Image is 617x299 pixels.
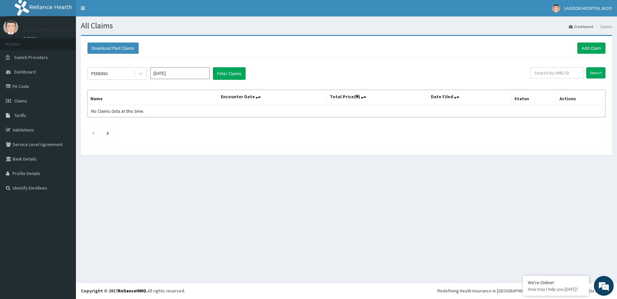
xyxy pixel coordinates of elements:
[577,43,605,54] a: Add Claim
[150,67,210,79] input: Select Month and Year
[594,24,612,29] li: Claims
[327,90,428,105] th: Total Price(₦)
[14,69,36,75] span: Dashboard
[552,4,560,13] img: User Image
[3,20,18,35] img: User Image
[14,98,27,104] span: Claims
[557,90,605,105] th: Actions
[530,67,584,78] input: Search by HMO ID
[218,90,327,105] th: Encounter Date
[118,288,146,294] a: RelianceHMO
[14,54,48,60] span: Switch Providers
[564,5,612,11] span: LAGOON HOSPITAL IKOYI
[437,287,612,294] div: Redefining Heath Insurance in [GEOGRAPHIC_DATA] using Telemedicine and Data Science!
[107,130,109,136] a: Next page
[92,130,95,136] a: Previous page
[14,112,26,118] span: Tariffs
[569,24,593,29] a: Dashboard
[81,21,612,30] h1: All Claims
[528,286,584,292] p: How may I help you today?
[428,90,512,105] th: Date Filed
[512,90,557,105] th: Status
[76,282,617,299] footer: All rights reserved.
[23,27,87,33] p: LAGOON HOSPITAL IKOYI
[91,108,144,114] span: No Claims data at this time.
[586,67,605,78] input: Search
[213,67,246,80] button: Filter Claims
[23,36,39,41] a: Online
[87,43,139,54] button: Download Paid Claims
[528,280,584,285] div: We're Online!
[91,70,108,77] div: PENDING
[88,90,218,105] th: Name
[81,288,148,294] strong: Copyright © 2017 .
